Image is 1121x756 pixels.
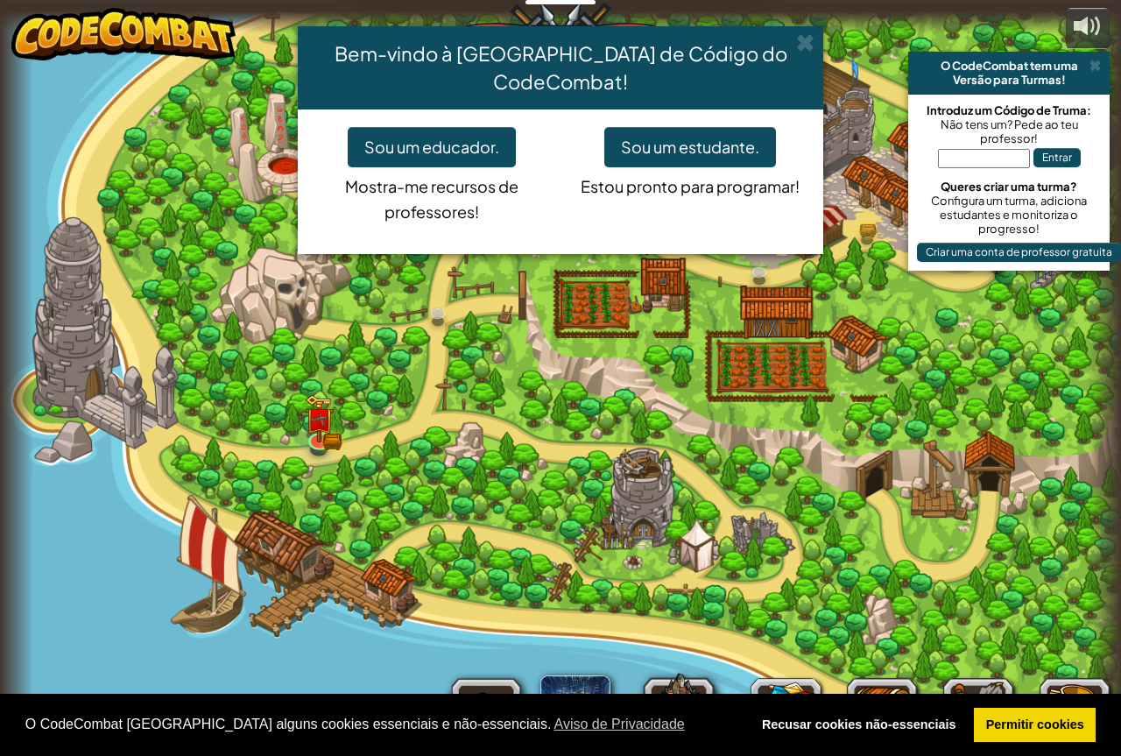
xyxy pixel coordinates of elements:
[750,708,968,743] a: deny cookies
[551,711,687,738] a: learn more about cookies
[25,711,737,738] span: O CodeCombat [GEOGRAPHIC_DATA] alguns cookies essenciais e não-essenciais.
[348,127,516,167] button: Sou um educador.
[311,39,810,95] h4: Bem-vindo à [GEOGRAPHIC_DATA] de Código do CodeCombat!
[974,708,1096,743] a: allow cookies
[604,127,776,167] button: Sou um estudante.
[315,167,547,224] p: Mostra-me recursos de professores!
[574,167,806,199] p: Estou pronto para programar!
